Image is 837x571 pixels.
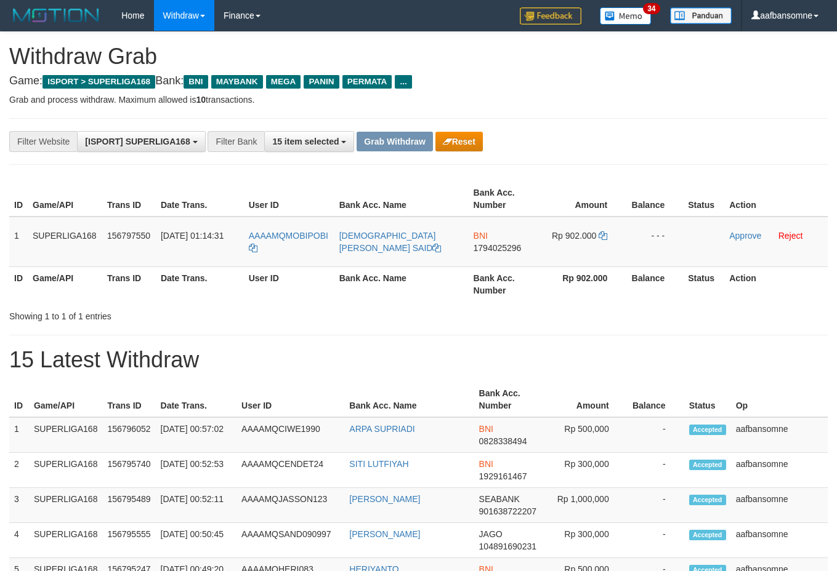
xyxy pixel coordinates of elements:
td: SUPERLIGA168 [29,453,103,488]
a: ARPA SUPRIADI [349,424,414,434]
th: User ID [237,382,344,417]
td: 156795555 [102,523,155,558]
th: User ID [244,182,334,217]
th: Bank Acc. Name [334,182,469,217]
td: AAAAMQCENDET24 [237,453,344,488]
th: Balance [626,182,683,217]
td: - - - [626,217,683,267]
button: Reset [435,132,483,151]
span: BNI [474,231,488,241]
button: [ISPORT] SUPERLIGA168 [77,131,205,152]
span: MEGA [266,75,301,89]
td: AAAAMQJASSON123 [237,488,344,523]
span: Copy 104891690231 to clipboard [479,541,536,551]
td: aafbansomne [731,417,828,453]
span: PERMATA [342,75,392,89]
th: Status [683,182,724,217]
td: - [628,453,684,488]
td: 156796052 [102,417,155,453]
span: [ISPORT] SUPERLIGA168 [85,137,190,146]
td: - [628,417,684,453]
td: 156795489 [102,488,155,523]
span: ... [395,75,411,89]
h4: Game: Bank: [9,75,828,87]
th: Bank Acc. Number [469,182,541,217]
th: Balance [626,266,683,301]
td: 156795740 [102,453,155,488]
h1: 15 Latest Withdraw [9,348,828,372]
th: Amount [545,382,628,417]
div: Filter Bank [208,131,264,152]
span: [DATE] 01:14:31 [161,231,224,241]
img: Feedback.jpg [520,7,581,25]
th: Bank Acc. Name [344,382,474,417]
p: Grab and process withdraw. Maximum allowed is transactions. [9,94,828,106]
button: 15 item selected [264,131,354,152]
th: Status [684,382,731,417]
th: Bank Acc. Number [474,382,545,417]
th: Balance [628,382,684,417]
td: - [628,523,684,558]
th: Bank Acc. Number [469,266,541,301]
a: [DEMOGRAPHIC_DATA][PERSON_NAME] SAID [339,231,442,253]
td: aafbansomne [731,453,828,488]
strong: 10 [196,95,206,105]
td: [DATE] 00:57:02 [156,417,237,453]
a: SITI LUTFIYAH [349,459,408,469]
span: Accepted [689,530,726,540]
th: ID [9,182,28,217]
span: Accepted [689,495,726,505]
td: Rp 500,000 [545,417,628,453]
td: AAAAMQCIWE1990 [237,417,344,453]
span: Copy 1794025296 to clipboard [474,243,522,253]
a: Reject [778,231,803,241]
img: Button%20Memo.svg [600,7,652,25]
img: panduan.png [670,7,732,24]
a: [PERSON_NAME] [349,529,420,539]
td: 1 [9,417,29,453]
div: Filter Website [9,131,77,152]
td: Rp 300,000 [545,523,628,558]
span: Accepted [689,460,726,470]
th: Op [731,382,828,417]
a: [PERSON_NAME] [349,494,420,504]
span: 156797550 [107,231,150,241]
th: Rp 902.000 [540,266,626,301]
td: 1 [9,217,28,267]
img: MOTION_logo.png [9,6,103,25]
span: Copy 1929161467 to clipboard [479,471,527,481]
th: Trans ID [102,182,156,217]
td: SUPERLIGA168 [28,217,102,267]
span: ISPORT > SUPERLIGA168 [42,75,155,89]
td: 4 [9,523,29,558]
span: SEABANK [479,494,520,504]
span: BNI [479,424,493,434]
td: [DATE] 00:52:11 [156,488,237,523]
td: SUPERLIGA168 [29,523,103,558]
td: AAAAMQSAND090997 [237,523,344,558]
th: ID [9,382,29,417]
span: Copy 0828338494 to clipboard [479,436,527,446]
td: SUPERLIGA168 [29,488,103,523]
th: Bank Acc. Name [334,266,469,301]
td: Rp 1,000,000 [545,488,628,523]
span: JAGO [479,529,503,539]
span: Accepted [689,425,726,435]
th: Action [724,266,828,301]
span: Copy 901638722207 to clipboard [479,506,536,516]
span: MAYBANK [211,75,263,89]
a: Copy 902000 to clipboard [599,231,607,241]
th: Trans ID [102,382,155,417]
td: aafbansomne [731,488,828,523]
th: Date Trans. [156,266,244,301]
th: Date Trans. [156,382,237,417]
div: Showing 1 to 1 of 1 entries [9,305,339,322]
td: aafbansomne [731,523,828,558]
h1: Withdraw Grab [9,44,828,69]
th: Amount [540,182,626,217]
span: 15 item selected [272,137,339,146]
span: Rp 902.000 [552,231,596,241]
td: [DATE] 00:50:45 [156,523,237,558]
td: 2 [9,453,29,488]
span: 34 [643,3,660,14]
